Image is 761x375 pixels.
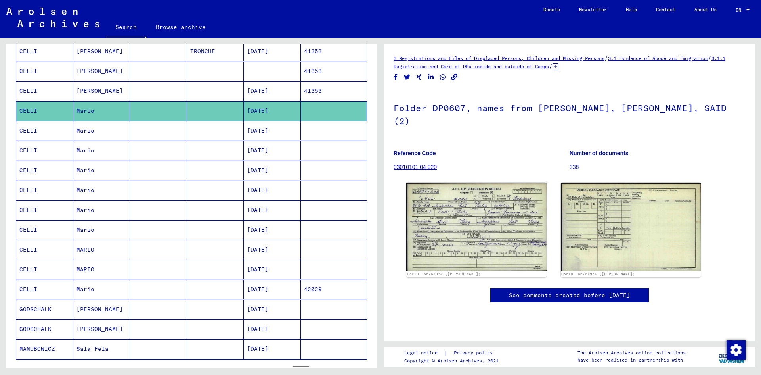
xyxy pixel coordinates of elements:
mat-cell: [DATE] [244,240,301,260]
button: Share on Facebook [392,72,400,82]
p: Copyright © Arolsen Archives, 2021 [404,357,502,364]
a: Legal notice [404,349,444,357]
mat-cell: [DATE] [244,121,301,140]
mat-cell: MARIO [73,260,130,279]
mat-cell: [DATE] [244,280,301,299]
mat-cell: CELLI [16,121,73,140]
mat-cell: [DATE] [244,42,301,61]
div: | [404,349,502,357]
h1: Folder DP0607, names from [PERSON_NAME], [PERSON_NAME], SAID (2) [394,90,745,138]
mat-cell: Mario [73,121,130,140]
mat-cell: [DATE] [244,220,301,240]
mat-cell: CELLI [16,240,73,260]
mat-cell: Mario [73,200,130,220]
mat-cell: CELLI [16,181,73,200]
mat-cell: Mario [73,141,130,160]
mat-cell: [DATE] [244,319,301,339]
mat-cell: 41353 [301,42,367,61]
img: yv_logo.png [717,346,747,366]
mat-cell: CELLI [16,260,73,279]
a: 3 Registrations and Files of Displaced Persons, Children and Missing Persons [394,55,604,61]
mat-cell: CELLI [16,220,73,240]
mat-cell: 41353 [301,81,367,101]
mat-cell: Mario [73,181,130,200]
mat-cell: CELLI [16,81,73,101]
mat-cell: [DATE] [244,161,301,180]
mat-cell: Mario [73,220,130,240]
p: The Arolsen Archives online collections [577,349,686,356]
mat-cell: MARIO [73,240,130,260]
mat-cell: CELLI [16,62,73,81]
button: Share on WhatsApp [439,72,447,82]
a: See comments created before [DATE] [509,291,630,300]
span: EN [736,7,744,13]
mat-cell: CELLI [16,200,73,220]
mat-cell: CELLI [16,141,73,160]
mat-cell: CELLI [16,280,73,299]
img: Arolsen_neg.svg [6,8,99,27]
mat-cell: Mario [73,280,130,299]
mat-cell: GODSCHALK [16,300,73,319]
mat-cell: GODSCHALK [16,319,73,339]
img: 002.jpg [561,183,701,271]
mat-cell: CELLI [16,42,73,61]
mat-cell: CELLI [16,161,73,180]
mat-cell: [DATE] [244,181,301,200]
mat-cell: TRONCHE [187,42,244,61]
a: 03010101 04 020 [394,164,437,170]
mat-cell: [DATE] [244,300,301,319]
a: 3.1 Evidence of Abode and Emigration [608,55,708,61]
b: Reference Code [394,150,436,156]
mat-cell: Mario [73,101,130,121]
span: / [708,54,711,62]
mat-cell: [DATE] [244,141,301,160]
b: Number of documents [570,150,629,156]
mat-cell: [DATE] [244,101,301,121]
span: / [604,54,608,62]
div: 1 – 22 of 22 [215,367,248,374]
a: DocID: 66761974 ([PERSON_NAME]) [561,272,635,276]
div: of 1 [293,367,332,374]
mat-cell: [PERSON_NAME] [73,42,130,61]
mat-cell: [PERSON_NAME] [73,81,130,101]
button: Share on Twitter [403,72,411,82]
a: Search [106,17,146,38]
button: Share on Xing [415,72,423,82]
mat-cell: Mario [73,161,130,180]
mat-cell: [DATE] [244,81,301,101]
mat-cell: 42029 [301,280,367,299]
mat-cell: Sala Fela [73,339,130,359]
p: 338 [570,163,745,171]
a: Browse archive [146,17,215,37]
mat-cell: [PERSON_NAME] [73,319,130,339]
mat-cell: MANUBOWICZ [16,339,73,359]
p: have been realized in partnership with [577,356,686,363]
a: DocID: 66761974 ([PERSON_NAME]) [407,272,481,276]
span: / [549,63,553,70]
mat-cell: [DATE] [244,260,301,279]
mat-cell: CELLI [16,101,73,121]
img: Change consent [727,340,746,360]
button: Share on LinkedIn [427,72,435,82]
mat-cell: [PERSON_NAME] [73,62,130,81]
img: 001.jpg [406,183,547,271]
mat-cell: [PERSON_NAME] [73,300,130,319]
a: Privacy policy [447,349,502,357]
mat-cell: [DATE] [244,339,301,359]
button: Copy link [450,72,459,82]
mat-cell: [DATE] [244,200,301,220]
mat-cell: 41353 [301,62,367,81]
